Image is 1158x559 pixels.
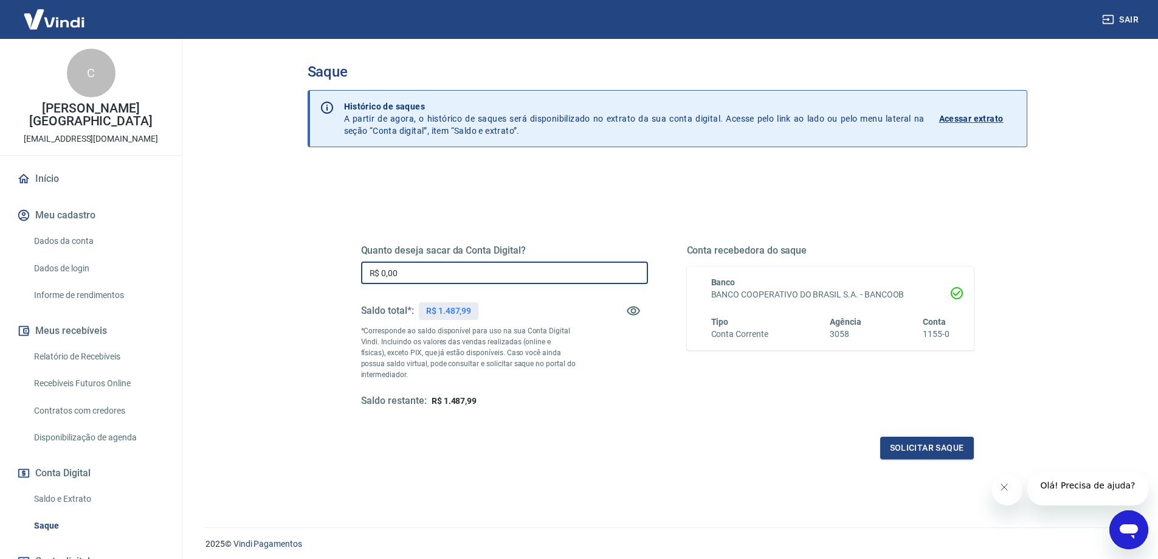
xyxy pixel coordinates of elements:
h5: Quanto deseja sacar da Conta Digital? [361,245,648,257]
span: Agência [830,317,861,327]
h5: Saldo total*: [361,305,414,317]
h6: 3058 [830,328,861,341]
p: Acessar extrato [939,113,1004,125]
a: Informe de rendimentos [29,283,167,308]
a: Relatório de Recebíveis [29,344,167,369]
a: Dados de login [29,256,167,281]
span: Banco [711,277,736,287]
a: Disponibilização de agenda [29,425,167,450]
img: Vindi [15,1,94,38]
p: A partir de agora, o histórico de saques será disponibilizado no extrato da sua conta digital. Ac... [344,100,925,137]
span: Tipo [711,317,729,327]
a: Recebíveis Futuros Online [29,371,167,396]
iframe: Mensagem da empresa [1027,472,1148,505]
a: Dados da conta [29,229,167,254]
p: R$ 1.487,99 [426,305,471,318]
a: Acessar extrato [939,100,1017,137]
h6: 1155-0 [923,328,949,341]
h6: Conta Corrente [711,328,768,341]
p: [PERSON_NAME] [GEOGRAPHIC_DATA] [10,102,172,128]
a: Vindi Pagamentos [233,539,302,549]
button: Meus recebíveis [15,318,167,344]
h5: Saldo restante: [361,395,427,408]
p: *Corresponde ao saldo disponível para uso na sua Conta Digital Vindi. Incluindo os valores das ve... [361,325,576,380]
a: Saque [29,513,167,538]
p: Histórico de saques [344,100,925,113]
h6: BANCO COOPERATIVO DO BRASIL S.A. - BANCOOB [711,288,949,301]
h5: Conta recebedora do saque [687,245,974,257]
button: Meu cadastro [15,202,167,229]
span: Conta [923,317,946,327]
button: Solicitar saque [880,437,974,459]
button: Conta Digital [15,460,167,487]
a: Contratos com credores [29,398,167,423]
div: C [67,49,115,97]
p: [EMAIL_ADDRESS][DOMAIN_NAME] [24,133,158,145]
a: Início [15,165,167,192]
iframe: Botão para abrir a janela de mensagens [1109,510,1148,549]
span: R$ 1.487,99 [432,396,477,406]
button: Sair [1100,9,1143,31]
h3: Saque [308,63,1027,80]
a: Saldo e Extrato [29,487,167,512]
iframe: Fechar mensagem [992,475,1022,505]
p: 2025 © [205,538,1129,550]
